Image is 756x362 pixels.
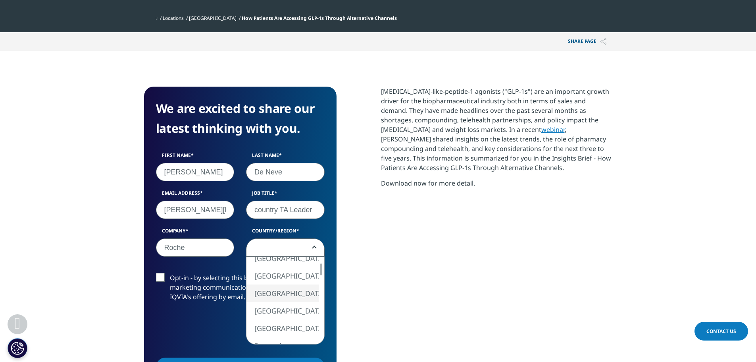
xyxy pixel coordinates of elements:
[562,32,612,51] button: Share PAGEShare PAGE
[246,337,319,354] li: Bermuda
[8,338,27,358] button: Cookies Settings
[381,178,612,194] p: Download now for more detail.
[246,227,325,238] label: Country/Region
[246,152,325,163] label: Last Name
[163,15,184,21] a: Locations
[189,15,237,21] a: [GEOGRAPHIC_DATA]
[156,152,235,163] label: First Name
[156,190,235,201] label: Email Address
[242,15,397,21] span: How Patients Are Accessing GLP-1s Through Alternative Channels
[541,125,565,134] a: webinar
[246,250,319,267] li: [GEOGRAPHIC_DATA]
[381,87,612,178] p: [MEDICAL_DATA]-like-peptide-1 agonists ("GLP-1s") are an important growth driver for the biopharm...
[246,319,319,337] li: [GEOGRAPHIC_DATA]
[156,314,277,345] iframe: reCAPTCHA
[156,99,325,138] h4: We are excited to share our latest thinking with you.
[246,267,319,285] li: [GEOGRAPHIC_DATA]
[246,190,325,201] label: Job Title
[246,285,319,302] li: [GEOGRAPHIC_DATA]
[156,273,325,306] label: Opt-in - by selecting this box, I consent to receiving marketing communications and information a...
[600,38,606,45] img: Share PAGE
[246,302,319,319] li: [GEOGRAPHIC_DATA]
[156,227,235,238] label: Company
[706,328,736,335] span: Contact Us
[562,32,612,51] p: Share PAGE
[694,322,748,341] a: Contact Us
